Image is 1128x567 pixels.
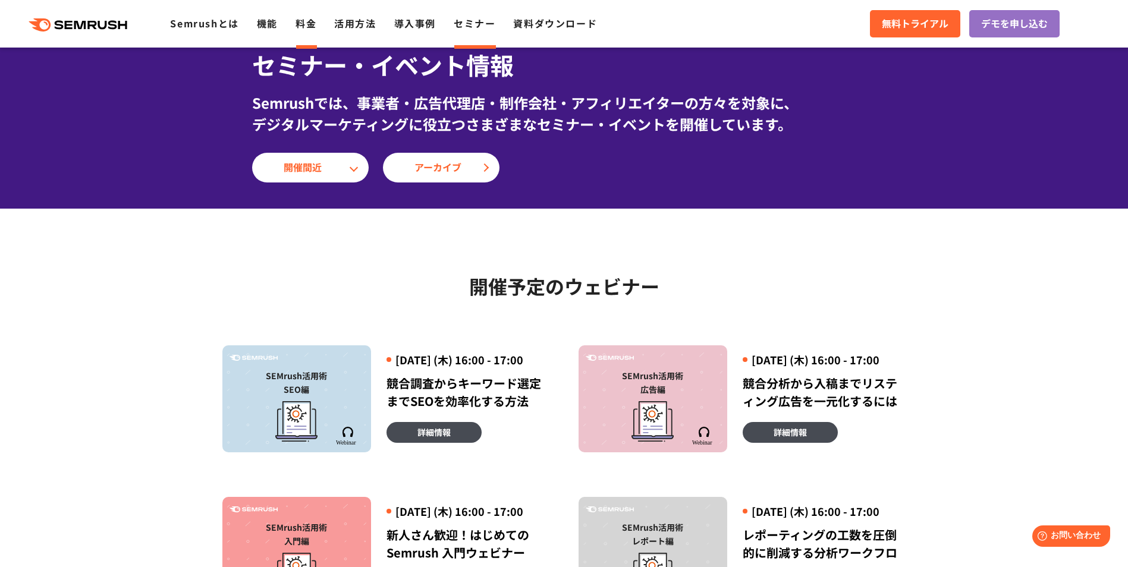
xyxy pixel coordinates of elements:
[252,153,369,182] a: 開催間近
[969,10,1060,37] a: デモを申し込む
[981,16,1048,31] span: デモを申し込む
[230,506,278,513] img: Semrush
[882,16,948,31] span: 無料トライアル
[228,369,365,396] div: SEMrush活用術 SEO編
[870,10,960,37] a: 無料トライアル
[692,427,716,445] img: Semrush
[252,92,876,135] div: Semrushでは、事業者・広告代理店・制作会社・アフィリエイターの方々を対象に、 デジタルマーケティングに役立つさまざまなセミナー・イベントを開催しています。
[252,48,876,83] h1: セミナー・イベント情報
[743,374,906,410] div: 競合分析から入稿までリスティング広告を一元化するには
[513,16,597,30] a: 資料ダウンロード
[387,352,550,367] div: [DATE] (木) 16:00 - 17:00
[774,426,807,439] span: 詳細情報
[284,160,337,175] span: 開催間近
[222,271,906,301] h2: 開催予定のウェビナー
[585,369,721,396] div: SEMrush活用術 広告編
[230,355,278,361] img: Semrush
[743,422,838,443] a: 詳細情報
[387,526,550,562] div: 新人さん歓迎！はじめてのSemrush 入門ウェビナー
[414,160,468,175] span: アーカイブ
[335,427,360,445] img: Semrush
[170,16,238,30] a: Semrushとは
[586,355,634,361] img: Semrush
[586,506,634,513] img: Semrush
[1022,521,1115,554] iframe: Help widget launcher
[387,422,482,443] a: 詳細情報
[387,504,550,519] div: [DATE] (木) 16:00 - 17:00
[743,352,906,367] div: [DATE] (木) 16:00 - 17:00
[334,16,376,30] a: 活用方法
[454,16,495,30] a: セミナー
[257,16,278,30] a: 機能
[743,504,906,519] div: [DATE] (木) 16:00 - 17:00
[585,521,721,548] div: SEMrush活用術 レポート編
[383,153,499,182] a: アーカイブ
[394,16,436,30] a: 導入事例
[417,426,451,439] span: 詳細情報
[228,521,365,548] div: SEMrush活用術 入門編
[387,374,550,410] div: 競合調査からキーワード選定までSEOを効率化する方法
[296,16,316,30] a: 料金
